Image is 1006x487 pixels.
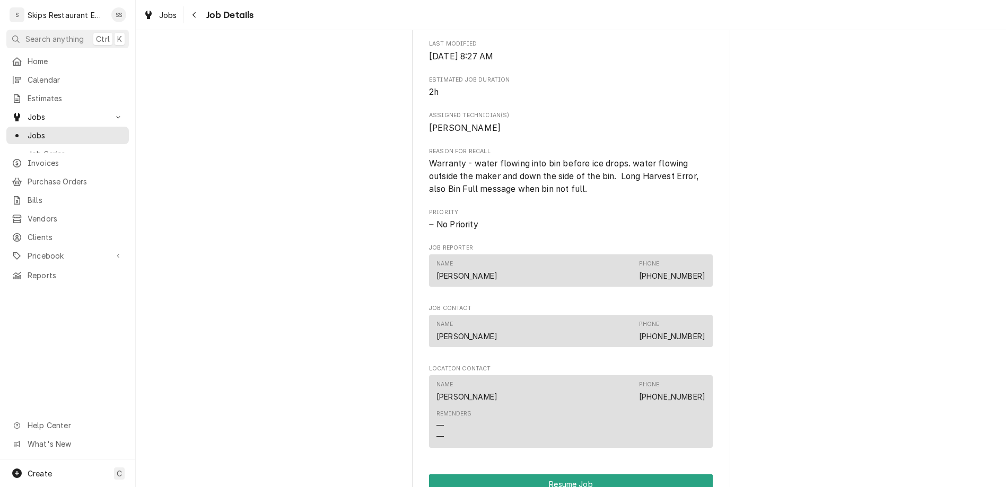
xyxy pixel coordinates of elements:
[436,380,453,389] div: Name
[429,76,713,99] div: Estimated Job Duration
[25,33,84,45] span: Search anything
[429,86,713,99] span: Estimated Job Duration
[6,90,129,107] a: Estimates
[28,213,124,224] span: Vendors
[436,420,444,431] div: —
[429,40,713,48] span: Last Modified
[6,173,129,190] a: Purchase Orders
[96,33,110,45] span: Ctrl
[429,147,713,195] div: Reason For Recall
[429,40,713,63] div: Last Modified
[28,232,124,243] span: Clients
[429,50,713,63] span: Last Modified
[429,157,713,195] span: Reason For Recall
[111,7,126,22] div: Shan Skipper's Avatar
[639,260,660,268] div: Phone
[28,438,123,449] span: What's New
[436,410,471,418] div: Reminders
[6,52,129,70] a: Home
[28,176,124,187] span: Purchase Orders
[639,320,705,341] div: Phone
[429,147,713,156] span: Reason For Recall
[6,30,129,48] button: Search anythingCtrlK
[429,123,501,133] span: [PERSON_NAME]
[429,365,713,452] div: Location Contact
[436,380,497,402] div: Name
[639,392,705,401] a: [PHONE_NUMBER]
[429,51,493,61] span: [DATE] 8:27 AM
[436,410,471,442] div: Reminders
[436,260,497,281] div: Name
[436,320,497,341] div: Name
[436,320,453,329] div: Name
[6,154,129,172] a: Invoices
[6,210,129,227] a: Vendors
[429,375,713,453] div: Location Contact List
[639,380,705,402] div: Phone
[117,33,122,45] span: K
[28,56,124,67] span: Home
[429,218,713,231] span: Priority
[429,87,439,97] span: 2h
[429,304,713,313] span: Job Contact
[28,93,124,104] span: Estimates
[6,145,129,163] a: Job Series
[436,431,444,442] div: —
[429,208,713,231] div: Priority
[28,250,108,261] span: Pricebook
[639,320,660,329] div: Phone
[436,331,497,342] div: [PERSON_NAME]
[639,332,705,341] a: [PHONE_NUMBER]
[6,191,129,209] a: Bills
[436,260,453,268] div: Name
[28,130,124,141] span: Jobs
[117,468,122,479] span: C
[429,111,713,134] div: Assigned Technician(s)
[429,304,713,352] div: Job Contact
[436,391,497,402] div: [PERSON_NAME]
[6,228,129,246] a: Clients
[10,7,24,22] div: S
[429,111,713,120] span: Assigned Technician(s)
[28,148,124,160] span: Job Series
[186,6,203,23] button: Navigate back
[429,315,713,347] div: Contact
[28,74,124,85] span: Calendar
[6,127,129,144] a: Jobs
[6,267,129,284] a: Reports
[639,260,705,281] div: Phone
[139,6,181,24] a: Jobs
[429,158,701,193] span: Warranty - water flowing into bin before ice drops. water flowing outside the maker and down the ...
[639,271,705,280] a: [PHONE_NUMBER]
[429,365,713,373] span: Location Contact
[28,111,108,122] span: Jobs
[203,8,254,22] span: Job Details
[28,194,124,206] span: Bills
[111,7,126,22] div: SS
[6,417,129,434] a: Go to Help Center
[28,10,106,21] div: Skips Restaurant Equipment
[429,315,713,352] div: Job Contact List
[436,270,497,281] div: [PERSON_NAME]
[429,375,713,448] div: Contact
[6,108,129,126] a: Go to Jobs
[6,71,129,88] a: Calendar
[429,122,713,135] span: Assigned Technician(s)
[429,244,713,252] span: Job Reporter
[28,157,124,169] span: Invoices
[28,270,124,281] span: Reports
[6,247,129,264] a: Go to Pricebook
[28,420,123,431] span: Help Center
[429,254,713,291] div: Job Reporter List
[429,244,713,291] div: Job Reporter
[6,435,129,453] a: Go to What's New
[429,208,713,217] span: Priority
[639,380,660,389] div: Phone
[28,469,52,478] span: Create
[429,218,713,231] div: No Priority
[429,254,713,287] div: Contact
[429,76,713,84] span: Estimated Job Duration
[159,10,177,21] span: Jobs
